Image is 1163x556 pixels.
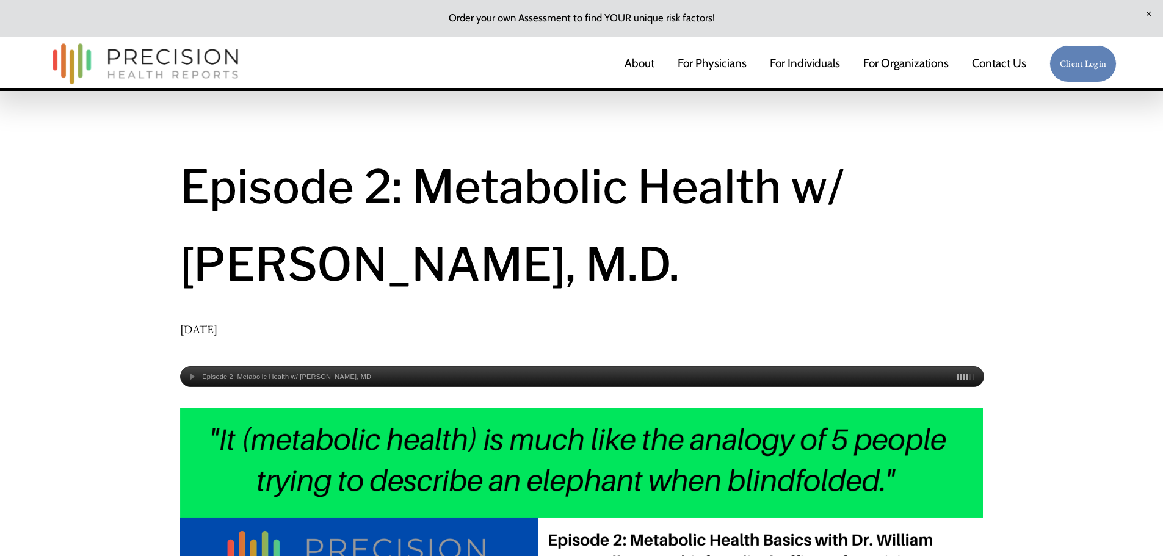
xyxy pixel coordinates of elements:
span: For Organizations [863,52,949,75]
h1: Episode 2: Metabolic Health w/ [PERSON_NAME], M.D. [180,148,982,303]
a: folder dropdown [863,51,949,77]
img: Precision Health Reports [46,38,244,90]
a: Client Login [1049,45,1117,83]
a: Contact Us [972,51,1026,77]
a: For Physicians [678,51,747,77]
a: About [625,51,654,77]
div: Episode 2: Metabolic Health w/ [PERSON_NAME], MD [202,373,371,380]
span: [DATE] [180,322,217,337]
a: For Individuals [770,51,840,77]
